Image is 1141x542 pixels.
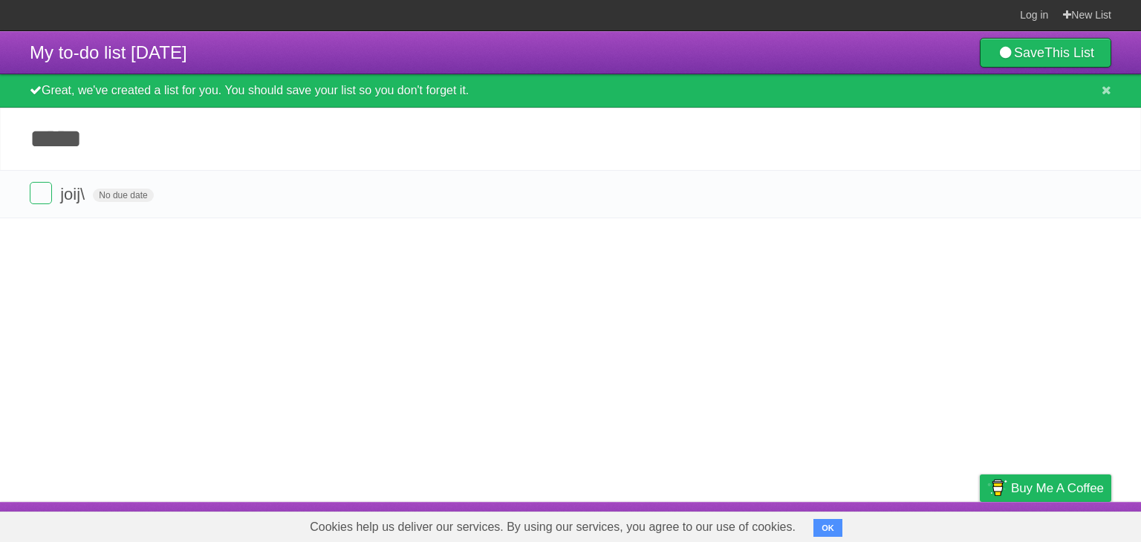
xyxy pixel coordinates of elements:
[60,185,88,203] : joij\
[987,475,1007,500] img: Buy me a coffee
[1018,506,1111,538] a: Suggest a feature
[782,506,813,538] a: About
[813,519,842,537] button: OK
[960,506,999,538] a: Privacy
[980,38,1111,68] a: SaveThis List
[30,182,52,204] label: Done
[295,512,810,542] span: Cookies help us deliver our services. By using our services, you agree to our use of cookies.
[980,474,1111,502] a: Buy me a coffee
[1044,45,1094,60] b: This List
[910,506,943,538] a: Terms
[30,42,187,62] span: My to-do list [DATE]
[831,506,891,538] a: Developers
[93,189,153,202] span: No due date
[1011,475,1104,501] span: Buy me a coffee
